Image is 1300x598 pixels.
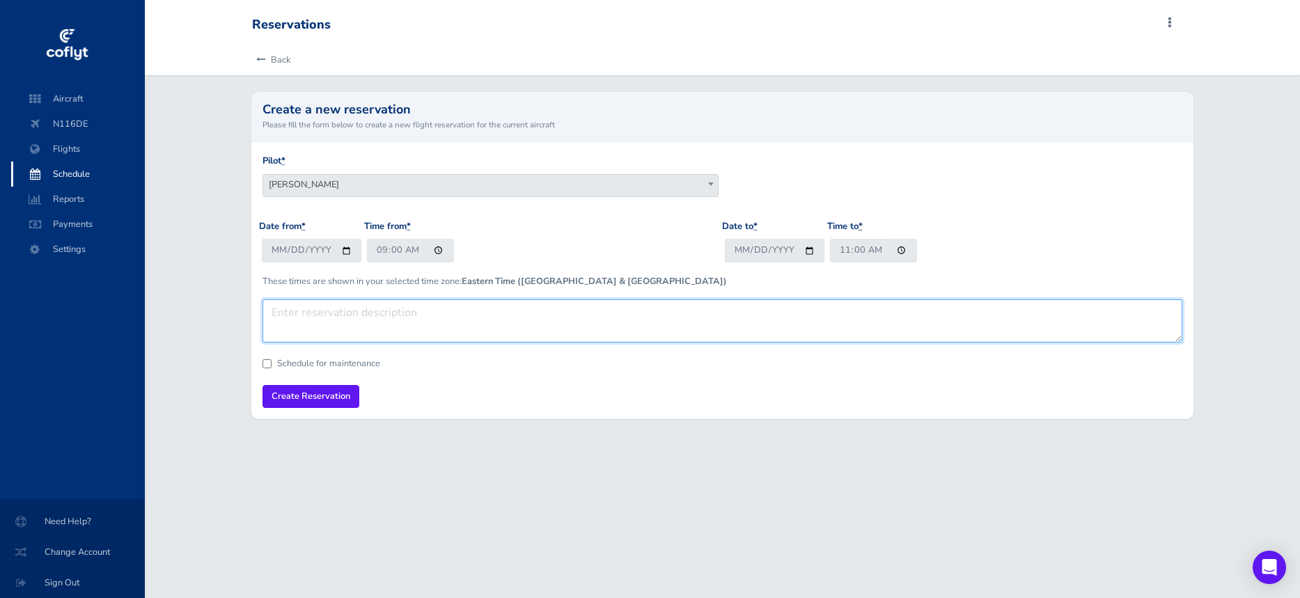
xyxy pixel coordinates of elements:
[301,220,306,233] abbr: required
[462,275,727,288] b: Eastern Time ([GEOGRAPHIC_DATA] & [GEOGRAPHIC_DATA])
[364,219,411,234] label: Time from
[722,219,758,234] label: Date to
[25,162,131,187] span: Schedule
[263,174,719,197] span: Marc Leonard
[859,220,863,233] abbr: required
[753,220,758,233] abbr: required
[252,45,290,75] a: Back
[259,219,306,234] label: Date from
[407,220,411,233] abbr: required
[827,219,863,234] label: Time to
[263,118,1182,131] small: Please fill the form below to create a new flight reservation for the current aircraft
[17,570,128,595] span: Sign Out
[25,111,131,136] span: N116DE
[1253,551,1286,584] div: Open Intercom Messenger
[25,212,131,237] span: Payments
[263,385,359,408] input: Create Reservation
[252,17,331,33] div: Reservations
[44,24,90,66] img: coflyt logo
[281,155,285,167] abbr: required
[263,154,285,168] label: Pilot
[17,540,128,565] span: Change Account
[25,86,131,111] span: Aircraft
[263,103,1182,116] h2: Create a new reservation
[25,136,131,162] span: Flights
[263,274,1182,288] p: These times are shown in your selected time zone:
[263,175,718,194] span: Marc Leonard
[17,509,128,534] span: Need Help?
[277,359,380,368] label: Schedule for maintenance
[25,237,131,262] span: Settings
[25,187,131,212] span: Reports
